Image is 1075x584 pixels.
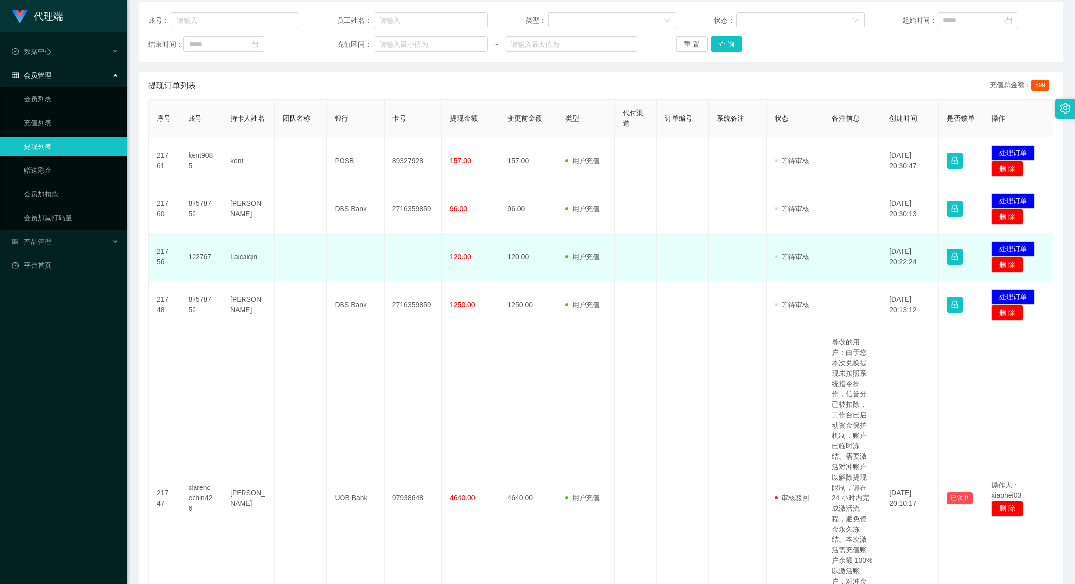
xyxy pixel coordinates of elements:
[283,114,310,122] span: 团队名称
[450,253,471,261] span: 120.00
[149,137,180,185] td: 21761
[664,17,670,24] i: 图标: down
[991,305,1023,321] button: 删 除
[148,15,171,26] span: 账号：
[450,494,475,502] span: 4640.00
[385,137,442,185] td: 89327928
[337,15,374,26] span: 员工姓名：
[24,184,119,204] a: 会员加扣款
[12,48,51,55] span: 数据中心
[24,113,119,133] a: 充值列表
[385,185,442,233] td: 2716359859
[24,160,119,180] a: 赠送彩金
[565,494,600,502] span: 用户充值
[902,15,937,26] span: 起始时间：
[327,185,384,233] td: DBS Bank
[222,137,275,185] td: kent
[991,145,1035,161] button: 处理订单
[12,255,119,275] a: 图标: dashboard平台首页
[157,114,171,122] span: 序号
[665,114,692,122] span: 订单编号
[714,15,736,26] span: 状态：
[775,301,809,309] span: 等待审核
[392,114,406,122] span: 卡号
[222,185,275,233] td: [PERSON_NAME]
[180,233,222,281] td: 122767
[222,233,275,281] td: Laicaiqin
[947,153,963,169] button: 图标: lock
[991,257,1023,273] button: 删 除
[832,114,860,122] span: 备注信息
[676,36,708,52] button: 重 置
[374,12,488,28] input: 请输入
[775,114,788,122] span: 状态
[12,10,28,24] img: logo.9652507e.png
[947,249,963,265] button: 图标: lock
[623,109,643,127] span: 代付渠道
[499,137,557,185] td: 157.00
[327,281,384,329] td: DBS Bank
[148,80,196,92] span: 提现订单列表
[991,289,1035,305] button: 处理订单
[991,501,1023,517] button: 删 除
[251,41,258,48] i: 图标: calendar
[12,238,51,245] span: 产品管理
[775,205,809,213] span: 等待审核
[230,114,265,122] span: 持卡人姓名
[947,492,973,504] button: 已锁单
[450,301,475,309] span: 1250.00
[1031,80,1049,91] span: 599
[337,39,374,49] span: 充值区间：
[990,80,1053,92] div: 充值总金额：
[188,114,202,122] span: 账号
[505,36,638,52] input: 请输入最大值为
[889,114,917,122] span: 创建时间
[12,48,19,55] i: 图标: check-circle-o
[34,0,63,32] h1: 代理端
[853,17,859,24] i: 图标: down
[565,205,600,213] span: 用户充值
[881,281,939,329] td: [DATE] 20:13:12
[222,281,275,329] td: [PERSON_NAME]
[565,301,600,309] span: 用户充值
[881,185,939,233] td: [DATE] 20:30:13
[488,39,505,49] span: ~
[565,157,600,165] span: 用户充值
[335,114,348,122] span: 银行
[991,114,1005,122] span: 操作
[499,185,557,233] td: 96.00
[526,15,548,26] span: 类型：
[775,157,809,165] span: 等待审核
[374,36,488,52] input: 请输入最小值为
[12,71,51,79] span: 会员管理
[450,157,471,165] span: 157.00
[12,12,63,20] a: 代理端
[947,297,963,313] button: 图标: lock
[991,209,1023,225] button: 删 除
[450,205,467,213] span: 96.00
[180,185,222,233] td: 87578752
[24,208,119,228] a: 会员加减打码量
[180,281,222,329] td: 87578752
[385,281,442,329] td: 2716359859
[947,201,963,217] button: 图标: lock
[775,253,809,261] span: 等待审核
[499,281,557,329] td: 1250.00
[1005,17,1012,24] i: 图标: calendar
[149,185,180,233] td: 21760
[24,137,119,156] a: 提现列表
[24,89,119,109] a: 会员列表
[180,137,222,185] td: kent9085
[499,233,557,281] td: 120.00
[775,494,809,502] span: 审核驳回
[565,114,579,122] span: 类型
[171,12,299,28] input: 请输入
[148,39,183,49] span: 结束时间：
[565,253,600,261] span: 用户充值
[149,281,180,329] td: 21748
[991,193,1035,209] button: 处理订单
[507,114,542,122] span: 变更前金额
[12,238,19,245] i: 图标: appstore-o
[711,36,742,52] button: 查 询
[327,137,384,185] td: POSB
